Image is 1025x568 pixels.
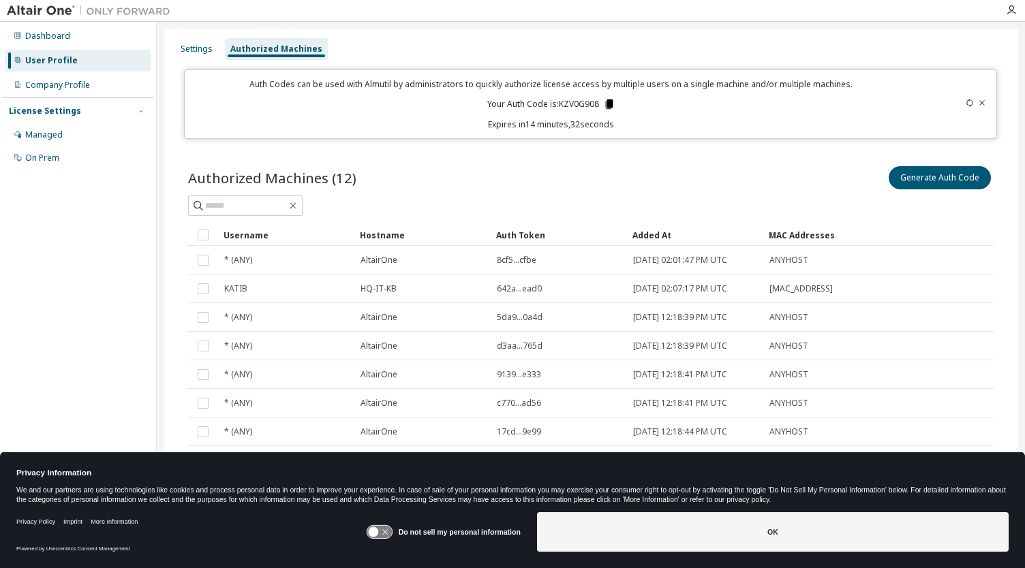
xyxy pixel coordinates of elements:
[25,80,90,91] div: Company Profile
[633,255,727,266] span: [DATE] 02:01:47 PM UTC
[769,398,808,409] span: ANYHOST
[633,369,727,380] span: [DATE] 12:18:41 PM UTC
[25,153,59,163] div: On Prem
[769,255,808,266] span: ANYHOST
[361,255,397,266] span: AltairOne
[224,341,252,351] span: * (ANY)
[497,369,541,380] span: 9139...e333
[224,398,252,409] span: * (ANY)
[25,31,70,42] div: Dashboard
[497,255,536,266] span: 8cf5...cfbe
[9,106,81,116] div: License Settings
[361,341,397,351] span: AltairOne
[633,341,727,351] span: [DATE] 12:18:39 PM UTC
[361,283,397,294] span: HQ-IT-KB
[633,312,727,323] span: [DATE] 12:18:39 PM UTC
[769,341,808,351] span: ANYHOST
[769,283,833,294] span: [MAC_ADDRESS]
[361,398,397,409] span: AltairOne
[230,44,322,54] div: Authorized Machines
[361,312,397,323] span: AltairOne
[496,224,622,246] div: Auth Token
[188,168,356,187] span: Authorized Machines (12)
[769,312,808,323] span: ANYHOST
[361,369,397,380] span: AltairOne
[193,119,908,130] p: Expires in 14 minutes, 32 seconds
[633,283,727,294] span: [DATE] 02:07:17 PM UTC
[497,398,541,409] span: c770...ad56
[632,224,758,246] div: Added At
[224,224,349,246] div: Username
[769,224,844,246] div: MAC Addresses
[224,369,252,380] span: * (ANY)
[633,426,727,437] span: [DATE] 12:18:44 PM UTC
[497,341,542,351] span: d3aa...765d
[889,166,991,189] button: Generate Auth Code
[181,44,213,54] div: Settings
[769,426,808,437] span: ANYHOST
[497,426,541,437] span: 17cd...9e99
[224,255,252,266] span: * (ANY)
[487,98,615,110] p: Your Auth Code is: KZV0G908
[361,426,397,437] span: AltairOne
[224,283,247,294] span: KATIB
[224,426,252,437] span: * (ANY)
[25,129,63,140] div: Managed
[224,312,252,323] span: * (ANY)
[193,78,908,90] p: Auth Codes can be used with Almutil by administrators to quickly authorize license access by mult...
[769,369,808,380] span: ANYHOST
[497,312,542,323] span: 5da9...0a4d
[497,283,542,294] span: 642a...ead0
[7,4,177,18] img: Altair One
[25,55,78,66] div: User Profile
[360,224,485,246] div: Hostname
[633,398,727,409] span: [DATE] 12:18:41 PM UTC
